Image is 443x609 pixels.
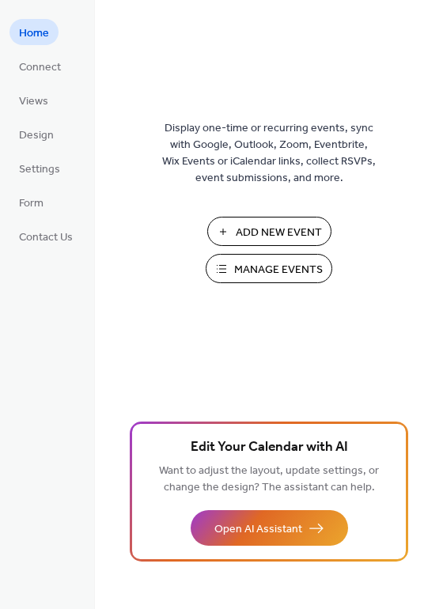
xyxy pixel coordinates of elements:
button: Add New Event [207,217,331,246]
a: Form [9,189,53,215]
span: Connect [19,59,61,76]
span: Settings [19,161,60,178]
span: Contact Us [19,229,73,246]
span: Open AI Assistant [214,521,302,538]
a: Settings [9,155,70,181]
a: Views [9,87,58,113]
button: Manage Events [206,254,332,283]
span: Form [19,195,44,212]
span: Edit Your Calendar with AI [191,437,348,459]
button: Open AI Assistant [191,510,348,546]
a: Home [9,19,59,45]
span: Home [19,25,49,42]
a: Design [9,121,63,147]
a: Connect [9,53,70,79]
span: Design [19,127,54,144]
span: Views [19,93,48,110]
span: Add New Event [236,225,322,241]
span: Manage Events [234,262,323,278]
span: Want to adjust the layout, update settings, or change the design? The assistant can help. [159,460,379,498]
a: Contact Us [9,223,82,249]
span: Display one-time or recurring events, sync with Google, Outlook, Zoom, Eventbrite, Wix Events or ... [162,120,376,187]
